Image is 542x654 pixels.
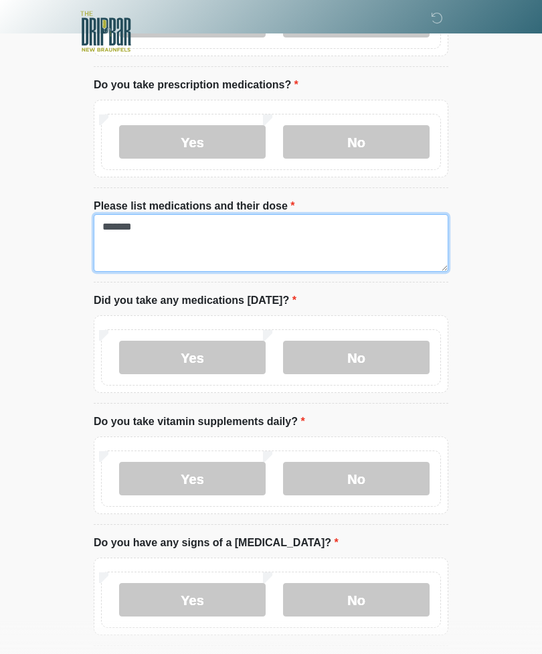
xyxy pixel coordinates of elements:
[94,293,296,309] label: Did you take any medications [DATE]?
[283,125,430,159] label: No
[94,198,295,214] label: Please list medications and their dose
[119,462,266,495] label: Yes
[283,583,430,617] label: No
[94,77,298,93] label: Do you take prescription medications?
[80,10,131,54] img: The DRIPBaR - New Braunfels Logo
[119,583,266,617] label: Yes
[283,341,430,374] label: No
[94,414,305,430] label: Do you take vitamin supplements daily?
[283,462,430,495] label: No
[119,341,266,374] label: Yes
[94,535,339,551] label: Do you have any signs of a [MEDICAL_DATA]?
[119,125,266,159] label: Yes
